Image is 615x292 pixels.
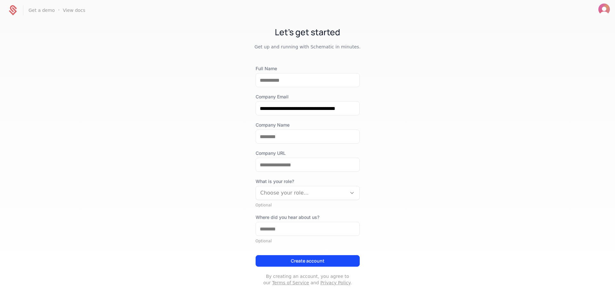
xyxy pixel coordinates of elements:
a: Privacy Policy [320,280,350,285]
label: Company Name [256,122,360,128]
button: Open user button [598,4,610,15]
a: Terms of Service [272,280,309,285]
div: Optional [256,203,360,208]
img: 's logo [598,4,610,15]
a: View docs [63,7,85,13]
label: Full Name [256,65,360,72]
span: What is your role? [256,178,360,185]
label: Company Email [256,94,360,100]
label: Where did you hear about us? [256,214,360,221]
button: Create account [256,255,360,267]
p: By creating an account, you agree to our and . [256,273,360,286]
label: Company URL [256,150,360,156]
span: · [58,6,60,14]
a: Get a demo [29,7,55,13]
div: Optional [256,238,360,244]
